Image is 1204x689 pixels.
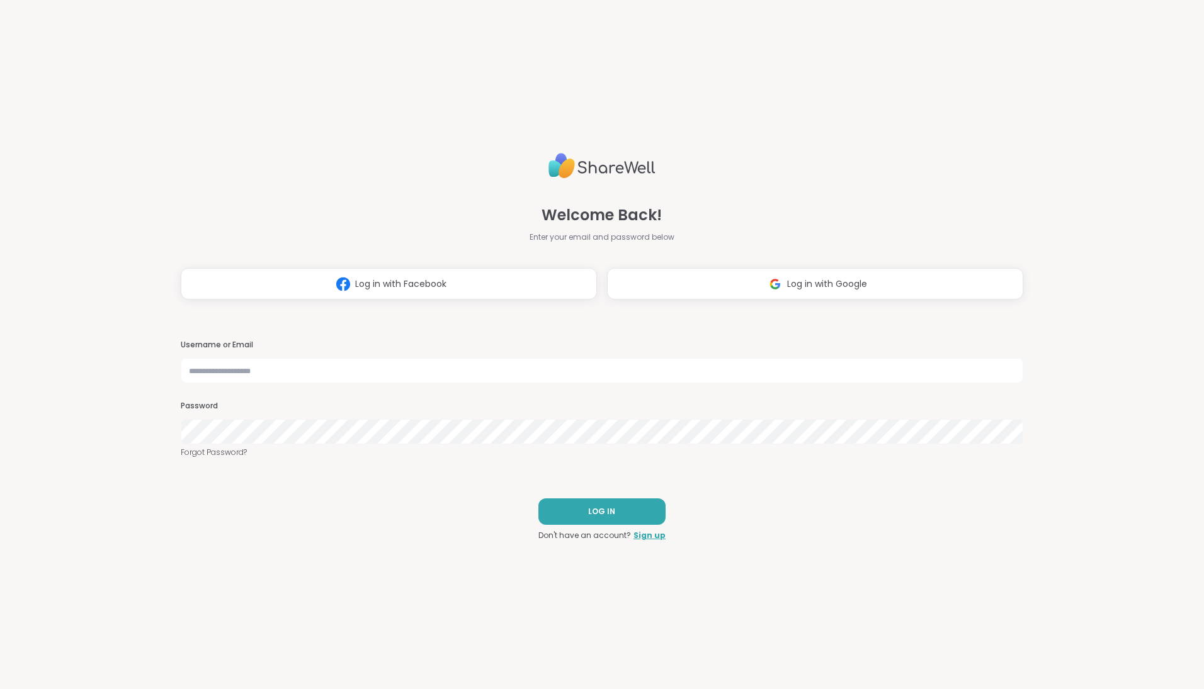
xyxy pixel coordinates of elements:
h3: Username or Email [181,340,1023,350]
span: Log in with Google [787,277,867,291]
button: Log in with Google [607,268,1023,300]
img: ShareWell Logomark [331,272,355,296]
span: LOG IN [588,506,615,517]
h3: Password [181,401,1023,412]
button: Log in with Facebook [181,268,597,300]
a: Sign up [633,530,666,541]
img: ShareWell Logomark [763,272,787,296]
span: Don't have an account? [538,530,631,541]
span: Enter your email and password below [530,232,674,243]
a: Forgot Password? [181,447,1023,458]
span: Welcome Back! [542,204,662,227]
span: Log in with Facebook [355,277,446,291]
button: LOG IN [538,498,666,525]
img: ShareWell Logo [548,148,656,184]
